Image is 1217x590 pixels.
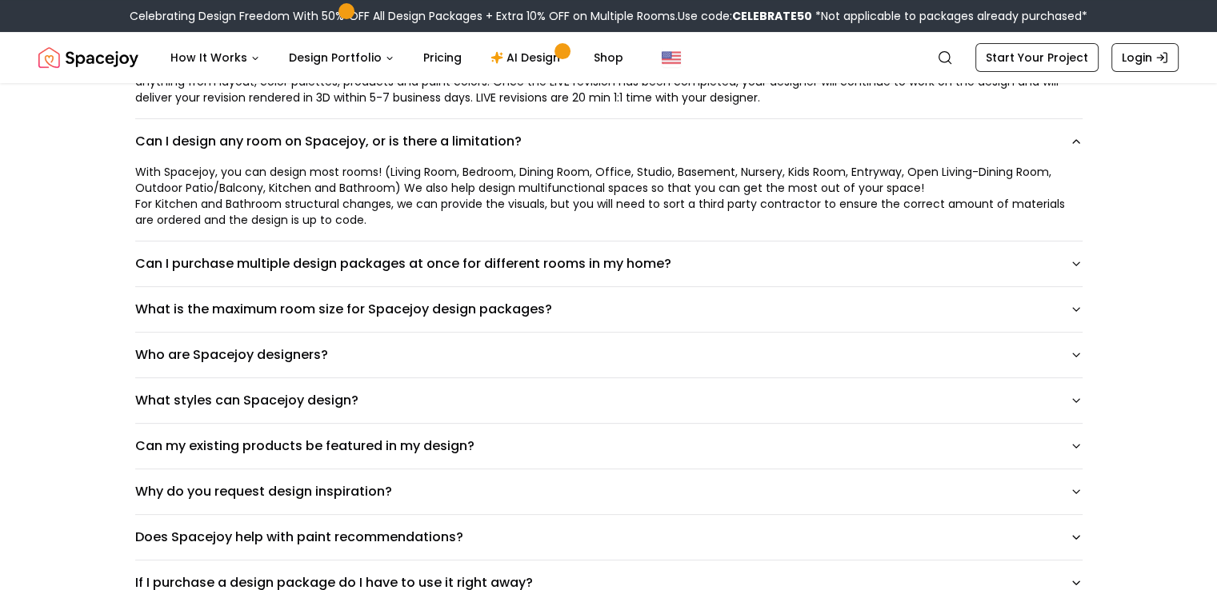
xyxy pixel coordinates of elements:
nav: Global [38,32,1179,83]
div: What is a LIVE revision? [135,58,1083,118]
p: For Kitchen and Bathroom structural changes, we can provide the visuals, but you will need to sor... [135,196,1083,228]
a: Shop [581,42,636,74]
p: With Spacejoy, you can design most rooms! (Living Room, Bedroom, Dining Room, Office, Studio, Bas... [135,164,1083,196]
button: Can I design any room on Spacejoy, or is there a limitation? [135,119,1083,164]
button: Who are Spacejoy designers? [135,333,1083,377]
div: Can I design any room on Spacejoy, or is there a limitation? [135,164,1083,241]
nav: Main [158,42,636,74]
div: Celebrating Design Freedom With 50% OFF All Design Packages + Extra 10% OFF on Multiple Rooms. [130,8,1087,24]
button: How It Works [158,42,273,74]
span: *Not applicable to packages already purchased* [812,8,1087,24]
span: Use code: [678,8,812,24]
button: Why do you request design inspiration? [135,469,1083,514]
a: Start Your Project [975,43,1099,72]
button: Does Spacejoy help with paint recommendations? [135,515,1083,560]
a: Spacejoy [38,42,138,74]
img: United States [662,48,681,67]
a: Pricing [410,42,474,74]
button: Can I purchase multiple design packages at once for different rooms in my home? [135,241,1083,286]
b: CELEBRATE50 [732,8,812,24]
button: What styles can Spacejoy design? [135,378,1083,423]
a: AI Design [478,42,578,74]
img: Spacejoy Logo [38,42,138,74]
a: Login [1111,43,1179,72]
button: Design Portfolio [276,42,407,74]
button: Can my existing products be featured in my design? [135,424,1083,468]
button: What is the maximum room size for Spacejoy design packages? [135,287,1083,332]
